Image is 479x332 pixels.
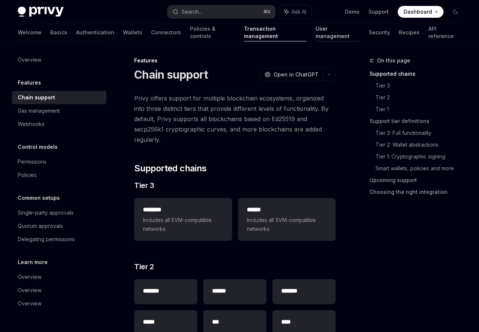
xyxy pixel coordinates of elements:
[143,216,223,233] span: Includes all EVM-compatible networks
[428,24,461,41] a: API reference
[12,104,106,117] a: Gas management
[190,24,235,41] a: Policies & controls
[18,171,37,179] div: Policies
[377,56,410,65] span: On this page
[134,93,336,145] span: Privy offers support for multiple blockchain ecosystems, organized into three distinct tiers that...
[244,24,307,41] a: Transaction management
[398,6,444,18] a: Dashboard
[12,206,106,219] a: Single-party approvals
[134,68,208,81] h1: Chain support
[376,139,467,151] a: Tier 2: Wallet abstractions
[18,78,41,87] h5: Features
[12,155,106,168] a: Permissions
[134,57,336,64] div: Features
[134,162,206,174] span: Supported chains
[376,162,467,174] a: Smart wallets, policies and more
[18,273,41,281] div: Overview
[260,68,323,81] button: Open in ChatGPT
[292,8,306,16] span: Ask AI
[279,5,312,18] button: Ask AI
[18,258,48,267] h5: Learn more
[12,297,106,310] a: Overview
[134,180,154,191] span: Tier 3
[76,24,114,41] a: Authentication
[12,284,106,297] a: Overview
[12,117,106,131] a: Webhooks
[247,216,327,233] span: Includes all SVM-compatible networks
[12,219,106,233] a: Quorum approvals
[18,235,75,244] div: Delegating permissions
[12,233,106,246] a: Delegating permissions
[18,143,58,151] h5: Control models
[370,186,467,198] a: Choosing the right integration
[263,9,271,15] span: ⌘ K
[404,8,432,16] span: Dashboard
[167,5,275,18] button: Search...⌘K
[18,7,64,17] img: dark logo
[18,222,63,230] div: Quorum approvals
[151,24,181,41] a: Connectors
[369,24,390,41] a: Security
[370,174,467,186] a: Upcoming support
[50,24,67,41] a: Basics
[12,270,106,284] a: Overview
[18,157,47,166] div: Permissions
[123,24,142,41] a: Wallets
[376,103,467,115] a: Tier 1
[18,194,60,202] h5: Common setups
[376,151,467,162] a: Tier 1: Cryptographic signing
[18,106,60,115] div: Gas management
[376,92,467,103] a: Tier 2
[370,68,467,80] a: Supported chains
[18,299,41,308] div: Overview
[376,127,467,139] a: Tier 3: Full functionality
[368,8,389,16] a: Support
[18,208,74,217] div: Single-party approvals
[18,55,41,64] div: Overview
[399,24,419,41] a: Recipes
[316,24,360,41] a: User management
[12,91,106,104] a: Chain support
[181,7,202,16] div: Search...
[12,168,106,182] a: Policies
[18,93,55,102] div: Chain support
[134,198,232,241] a: **** ***Includes all EVM-compatible networks
[274,71,319,78] span: Open in ChatGPT
[238,198,336,241] a: **** *Includes all SVM-compatible networks
[18,24,41,41] a: Welcome
[12,53,106,66] a: Overview
[370,115,467,127] a: Support tier definitions
[134,261,154,272] span: Tier 2
[18,286,41,295] div: Overview
[449,6,461,18] button: Toggle dark mode
[376,80,467,92] a: Tier 3
[345,8,360,16] a: Demo
[18,120,44,129] div: Webhooks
